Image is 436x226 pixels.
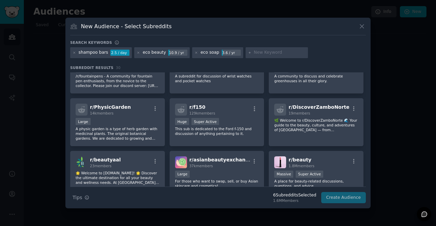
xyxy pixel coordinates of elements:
[191,118,219,125] div: Super Active
[289,111,310,115] span: 19 members
[76,126,159,141] p: A physic garden is a type of herb garden with medicinal plants. The original botanical gardens. W...
[254,50,306,56] input: New Keyword
[76,171,159,185] p: 🌟 Welcome to [DOMAIN_NAME]! 🌟 Discover the ultimate destination for all your beauty and wellness ...
[90,104,131,110] span: r/ PhysicGarden
[289,164,314,168] span: 1.8M members
[296,171,323,178] div: Super Active
[175,171,190,178] div: Large
[70,192,92,204] button: Tips
[274,156,286,168] img: beauty
[168,50,187,56] div: 10.9 / yr
[273,192,316,198] div: 6 Subreddit s Selected
[175,179,259,188] p: For those who want to swap, sell, or buy Asian skincare and cosmetics!
[189,111,215,115] span: 129k members
[289,157,311,162] span: r/ beauty
[79,50,108,56] div: shampoo bars
[143,50,166,56] div: eco beauty
[175,74,259,83] p: A subreddit for discussion of wrist watches and pocket watches
[90,157,121,162] span: r/ beautyaal
[70,40,112,45] h3: Search keywords
[201,50,219,56] div: eco soap
[70,65,113,70] span: Subreddit Results
[90,164,111,168] span: 23 members
[116,66,121,70] span: 30
[110,50,129,56] div: 2.5 / day
[76,74,159,88] p: /r/fountainpens - A community for fountain pen enthusiasts, from the novice to the collector. Ple...
[76,118,91,125] div: Large
[81,23,172,30] h3: New Audience - Select Subreddits
[175,118,189,125] div: Huge
[273,198,316,203] div: 1.6M Members
[274,118,358,132] p: 🌿 Welcome to r/DiscoverZamboNorte 🌊 Your guide to the beauty, culture, and adventures of [GEOGRAP...
[274,74,358,83] p: A community to discuss and celebrate greenhouses in all their glory.
[189,164,213,168] span: 37k members
[90,111,113,115] span: 14k members
[222,50,241,56] div: 3.6 / yr
[73,194,82,201] span: Tips
[274,171,293,178] div: Massive
[189,157,252,162] span: r/ asianbeautyexchange
[289,104,349,110] span: r/ DiscoverZamboNorte
[274,179,358,188] p: A place for beauty-related discussions, questions, and advice.
[76,156,88,168] img: beautyaal
[189,104,205,110] span: r/ f150
[175,126,259,136] p: This sub is dedicated to the Ford f-150 and discussion of anything pertaining to it.
[175,156,187,168] img: asianbeautyexchange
